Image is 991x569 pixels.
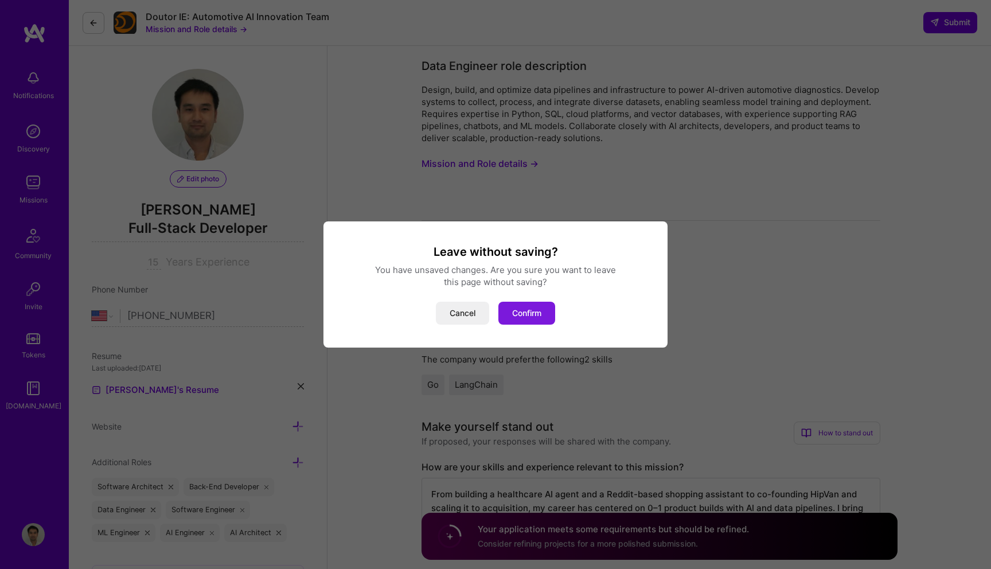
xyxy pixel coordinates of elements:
[337,244,654,259] h3: Leave without saving?
[337,264,654,276] div: You have unsaved changes. Are you sure you want to leave
[323,221,668,348] div: modal
[436,302,489,325] button: Cancel
[498,302,555,325] button: Confirm
[337,276,654,288] div: this page without saving?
